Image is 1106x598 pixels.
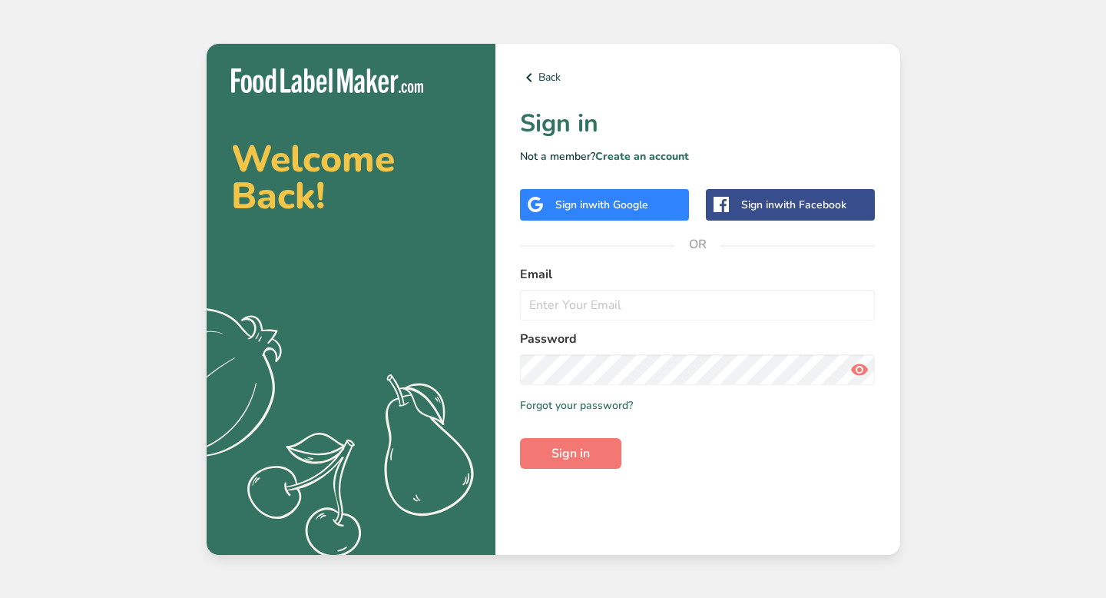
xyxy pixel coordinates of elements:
a: Create an account [595,149,689,164]
label: Password [520,330,876,348]
h1: Sign in [520,105,876,142]
div: Sign in [555,197,648,213]
span: Sign in [551,444,590,463]
div: Sign in [741,197,846,213]
label: Email [520,265,876,284]
span: OR [674,221,720,267]
a: Back [520,68,876,87]
span: with Facebook [774,198,846,212]
span: with Google [588,198,648,212]
img: Food Label Maker [231,68,423,94]
p: Not a member? [520,148,876,164]
a: Forgot your password? [520,397,633,414]
h2: Welcome Back! [231,141,471,214]
button: Sign in [520,438,621,469]
input: Enter Your Email [520,290,876,321]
